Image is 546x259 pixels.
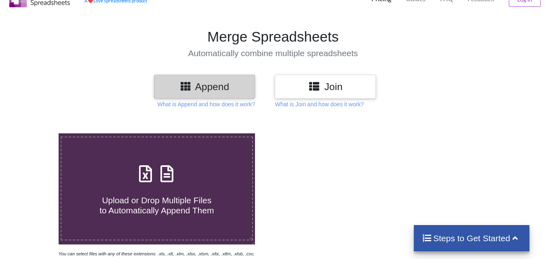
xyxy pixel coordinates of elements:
p: What is Append and how does it work? [158,100,255,108]
h4: Steps to Get Started [422,233,522,243]
p: What is Join and how does it work? [275,100,363,108]
span: Upload or Drop Multiple Files to Automatically Append Them [99,196,214,215]
h3: Append [160,81,249,93]
h3: Join [281,81,370,93]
